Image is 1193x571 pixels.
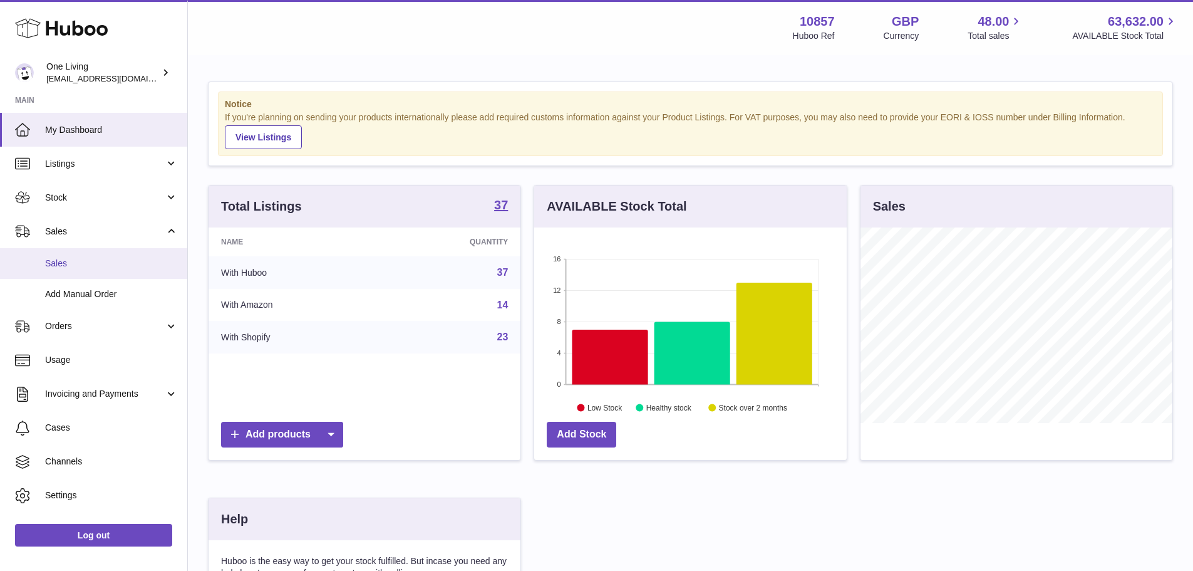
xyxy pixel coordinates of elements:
[209,321,380,354] td: With Shopify
[968,30,1023,42] span: Total sales
[968,13,1023,42] a: 48.00 Total sales
[45,158,165,170] span: Listings
[557,349,561,357] text: 4
[225,98,1156,110] strong: Notice
[221,511,248,528] h3: Help
[800,13,835,30] strong: 10857
[45,422,178,434] span: Cases
[978,13,1009,30] span: 48.00
[1072,30,1178,42] span: AVAILABLE Stock Total
[884,30,919,42] div: Currency
[209,289,380,322] td: With Amazon
[497,267,509,278] a: 37
[554,255,561,263] text: 16
[497,300,509,310] a: 14
[46,73,184,83] span: [EMAIL_ADDRESS][DOMAIN_NAME]
[587,403,622,412] text: Low Stock
[45,192,165,204] span: Stock
[494,199,508,211] strong: 37
[45,456,178,468] span: Channels
[646,403,692,412] text: Healthy stock
[892,13,919,30] strong: GBP
[45,320,165,332] span: Orders
[557,318,561,325] text: 8
[873,198,906,215] h3: Sales
[494,199,508,214] a: 37
[209,228,380,256] th: Name
[45,124,178,136] span: My Dashboard
[557,380,561,388] text: 0
[380,228,521,256] th: Quantity
[225,112,1156,149] div: If you're planning on sending your products internationally please add required customs informati...
[209,256,380,289] td: With Huboo
[221,198,302,215] h3: Total Listings
[793,30,835,42] div: Huboo Ref
[46,61,159,85] div: One Living
[719,403,787,412] text: Stock over 2 months
[554,286,561,294] text: 12
[225,125,302,149] a: View Listings
[45,354,178,366] span: Usage
[15,524,172,547] a: Log out
[45,490,178,501] span: Settings
[45,226,165,238] span: Sales
[15,63,34,82] img: internalAdmin-10857@internal.huboo.com
[1108,13,1164,30] span: 63,632.00
[221,422,343,448] a: Add products
[497,332,509,342] a: 23
[547,422,616,448] a: Add Stock
[45,388,165,400] span: Invoicing and Payments
[45,288,178,300] span: Add Manual Order
[547,198,686,215] h3: AVAILABLE Stock Total
[45,258,178,270] span: Sales
[1072,13,1178,42] a: 63,632.00 AVAILABLE Stock Total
